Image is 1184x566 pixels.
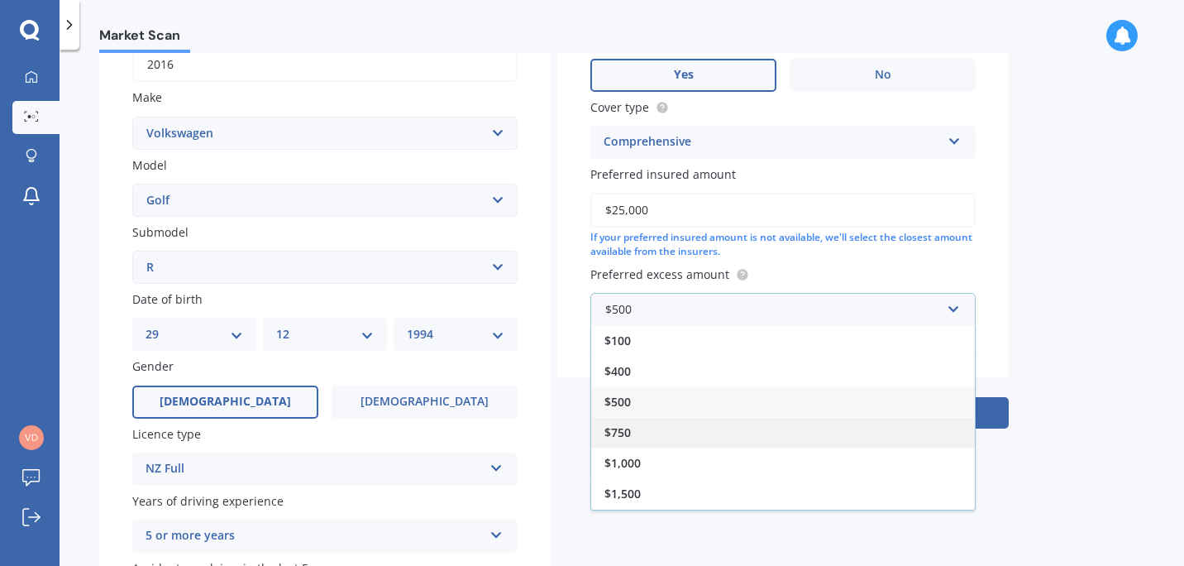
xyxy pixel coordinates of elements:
[146,459,483,479] div: NZ Full
[590,166,736,182] span: Preferred insured amount
[590,266,729,282] span: Preferred excess amount
[604,363,631,379] span: $400
[132,291,203,307] span: Date of birth
[674,68,694,82] span: Yes
[132,47,518,82] input: YYYY
[132,224,189,240] span: Submodel
[132,359,174,375] span: Gender
[132,426,201,442] span: Licence type
[604,333,631,348] span: $100
[604,455,641,471] span: $1,000
[604,424,631,440] span: $750
[132,493,284,509] span: Years of driving experience
[590,231,976,259] div: If your preferred insured amount is not available, we'll select the closest amount available from...
[19,425,44,450] img: 89c7b34a132f8cbedc1aa61c3b3e3cc5
[160,395,291,409] span: [DEMOGRAPHIC_DATA]
[590,193,976,228] input: Enter amount
[604,132,941,152] div: Comprehensive
[875,68,891,82] span: No
[360,395,489,409] span: [DEMOGRAPHIC_DATA]
[146,526,483,546] div: 5 or more years
[590,99,649,115] span: Cover type
[604,394,631,410] span: $500
[132,157,167,173] span: Model
[99,27,190,50] span: Market Scan
[604,486,641,501] span: $1,500
[132,90,162,106] span: Make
